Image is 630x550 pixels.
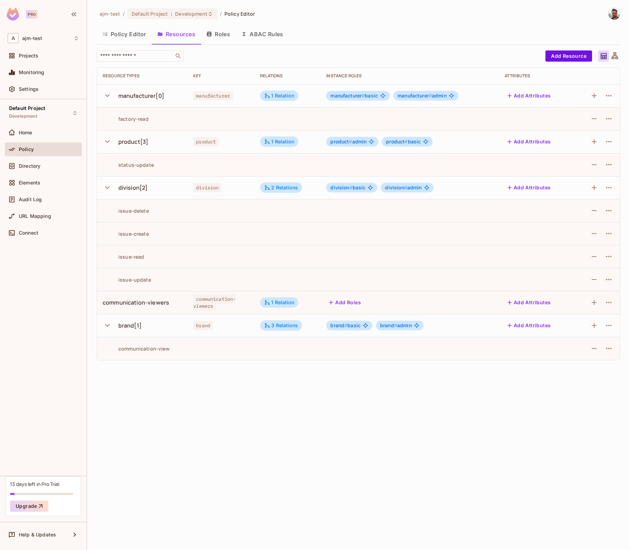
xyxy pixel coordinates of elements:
span: Elements [19,180,40,186]
span: # [362,93,365,99]
div: issue-read [103,253,144,260]
div: issue-delete [103,207,149,214]
span: basic [386,139,421,144]
span: division [193,183,221,192]
span: admin [380,323,412,328]
button: Roles [201,25,236,43]
button: Add Attributes [505,297,554,308]
div: 1 Relation [264,93,294,99]
span: basic [330,93,378,99]
span: Development [175,10,207,17]
button: Resources [152,25,201,43]
div: communication-view [103,345,170,352]
div: Attributes [505,73,568,79]
span: URL Mapping [19,213,51,219]
span: admin [397,93,447,99]
span: Directory [19,163,40,169]
span: Policy Editor [225,10,255,17]
div: Relations [260,73,315,79]
span: Audit Log [19,197,42,202]
span: # [349,184,353,190]
div: issue-create [103,230,149,237]
span: Connect [19,230,38,236]
div: 2 Relations [264,184,298,191]
span: basic [330,323,361,328]
button: Add Attributes [505,182,554,193]
button: ABAC Rules [236,25,289,43]
span: manufacturer [330,93,365,99]
li: / [220,10,222,17]
span: # [344,322,347,328]
span: product [386,139,408,144]
span: admin [330,139,367,144]
span: division [385,184,407,190]
button: Upgrade [10,501,48,512]
div: brand[1] [118,322,142,329]
button: Add Attributes [505,320,554,331]
div: 3 Relations [264,322,298,329]
span: A [8,33,19,43]
span: communication-viewers [193,294,236,311]
button: Add Attributes [505,90,554,101]
span: # [429,93,432,99]
div: factory-read [103,116,149,122]
img: Anthony Mattei [608,8,620,19]
span: brand [330,322,347,328]
div: division[2] [118,184,148,191]
span: product [330,139,352,144]
span: brand [193,321,213,330]
span: manufacturer [397,93,432,99]
div: Pro [26,10,38,18]
span: product [193,137,219,146]
span: Default Project [9,105,45,111]
div: communication-viewers [103,299,169,306]
span: # [349,139,352,144]
button: Add Roles [326,297,364,308]
span: Settings [19,86,39,92]
span: Workspace: ajm-test [22,36,42,41]
span: # [404,139,408,144]
div: Key [193,73,249,79]
span: brand [380,322,397,328]
span: admin [385,185,422,190]
span: basic [330,185,365,190]
div: 1 Relation [264,299,294,306]
span: # [404,184,407,190]
button: Add Attributes [505,136,554,147]
span: Help & Updates [19,532,56,537]
span: Projects [19,53,38,58]
img: SReyMgAAAABJRU5ErkJggg== [7,8,19,21]
button: Policy Editor [97,25,152,43]
div: 13 days left in Pro Trial [10,481,59,487]
span: Monitoring [19,70,45,75]
span: Policy [19,147,34,152]
div: Resource Types [103,73,182,79]
span: Default Project [132,10,168,17]
span: the active workspace [100,10,120,17]
button: Add Resource [545,50,592,62]
div: status-update [103,162,154,168]
span: Home [19,130,32,135]
div: issue-update [103,276,151,283]
span: # [394,322,397,328]
span: : [170,11,173,17]
div: 1 Relation [264,139,294,145]
div: manufacturer[0] [118,92,164,100]
span: division [330,184,352,190]
div: product[3] [118,138,149,146]
li: / [123,10,125,17]
span: manufacturer [193,91,233,100]
div: Instance roles [326,73,494,79]
span: Development [9,113,37,119]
